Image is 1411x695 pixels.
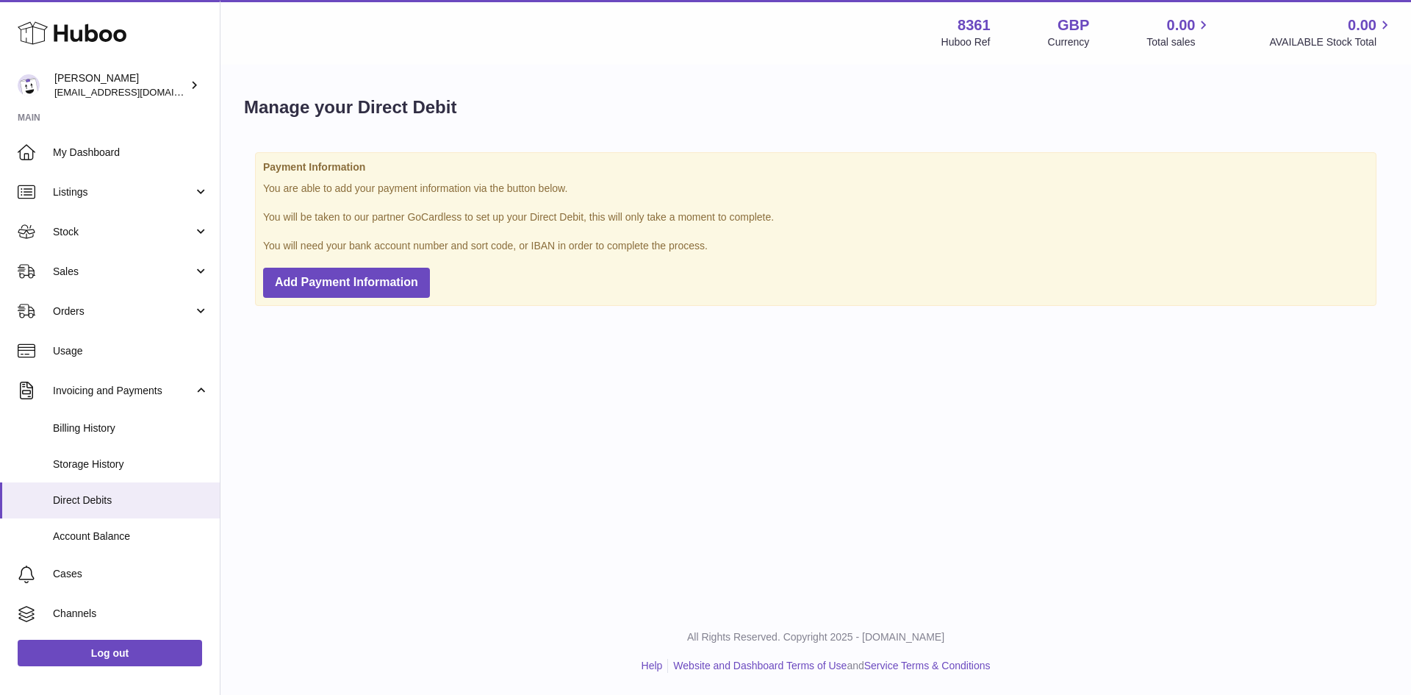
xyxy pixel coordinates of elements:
span: Channels [53,607,209,621]
strong: Payment Information [263,160,1368,174]
a: 0.00 Total sales [1146,15,1212,49]
p: All Rights Reserved. Copyright 2025 - [DOMAIN_NAME] [232,630,1399,644]
span: Sales [53,265,193,279]
span: Stock [53,225,193,239]
span: Add Payment Information [275,276,418,288]
span: My Dashboard [53,146,209,160]
span: Direct Debits [53,493,209,507]
a: Log out [18,640,202,666]
span: Listings [53,185,193,199]
p: You will need your bank account number and sort code, or IBAN in order to complete the process. [263,239,1368,253]
span: Billing History [53,421,209,435]
p: You are able to add your payment information via the button below. [263,182,1368,196]
span: Orders [53,304,193,318]
strong: GBP [1058,15,1089,35]
span: Storage History [53,457,209,471]
strong: 8361 [958,15,991,35]
div: Huboo Ref [941,35,991,49]
span: Account Balance [53,530,209,543]
a: Website and Dashboard Terms of Use [673,660,847,671]
span: Invoicing and Payments [53,384,193,398]
h1: Manage your Direct Debit [244,96,456,119]
div: [PERSON_NAME] [54,71,187,99]
span: 0.00 [1348,15,1376,35]
a: 0.00 AVAILABLE Stock Total [1269,15,1393,49]
a: Help [642,660,663,671]
span: Usage [53,344,209,358]
img: internalAdmin-8361@internal.huboo.com [18,74,40,96]
span: [EMAIL_ADDRESS][DOMAIN_NAME] [54,86,216,98]
span: Total sales [1146,35,1212,49]
div: Currency [1048,35,1090,49]
span: Cases [53,567,209,581]
span: 0.00 [1167,15,1196,35]
button: Add Payment Information [263,268,430,298]
span: AVAILABLE Stock Total [1269,35,1393,49]
a: Service Terms & Conditions [864,660,991,671]
p: You will be taken to our partner GoCardless to set up your Direct Debit, this will only take a mo... [263,210,1368,224]
li: and [668,659,990,673]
